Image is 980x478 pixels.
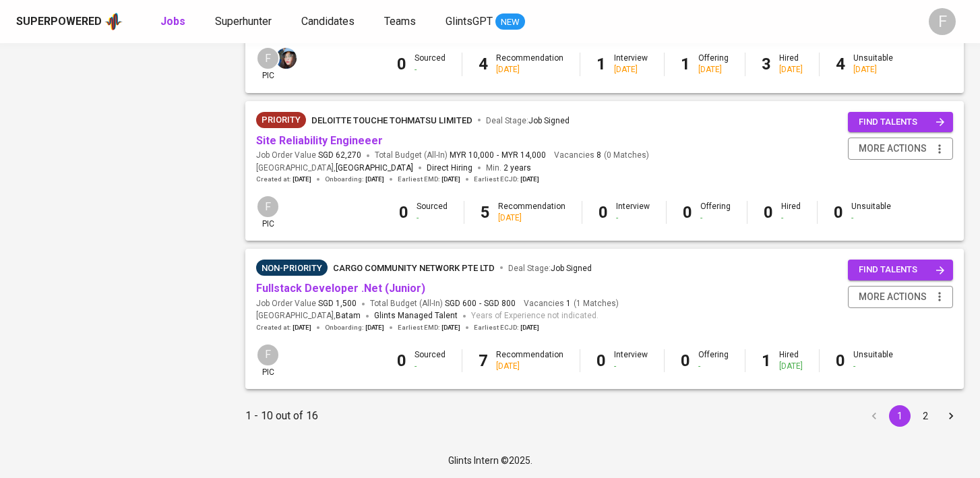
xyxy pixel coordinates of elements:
[384,15,416,28] span: Teams
[853,64,893,76] div: [DATE]
[446,13,525,30] a: GlintsGPT NEW
[859,289,927,305] span: more actions
[594,150,601,161] span: 8
[848,260,953,280] button: find talents
[524,298,619,309] span: Vacancies ( 1 Matches )
[415,64,446,76] div: -
[698,64,729,76] div: [DATE]
[256,282,425,295] a: Fullstack Developer .Net (Junior)
[374,311,458,320] span: Glints Managed Talent
[498,212,565,224] div: [DATE]
[398,175,460,184] span: Earliest EMD :
[397,55,406,73] b: 0
[779,349,803,372] div: Hired
[700,212,731,224] div: -
[441,175,460,184] span: [DATE]
[256,260,328,276] div: Sufficient Talents in Pipeline
[848,138,953,160] button: more actions
[859,115,945,130] span: find talents
[762,55,771,73] b: 3
[520,175,539,184] span: [DATE]
[375,150,546,161] span: Total Budget (All-In)
[215,15,272,28] span: Superhunter
[851,201,891,224] div: Unsuitable
[16,14,102,30] div: Superpowered
[851,212,891,224] div: -
[859,140,927,157] span: more actions
[474,175,539,184] span: Earliest ECJD :
[471,309,599,323] span: Years of Experience not indicated.
[508,264,592,273] span: Deal Stage :
[861,405,964,427] nav: pagination navigation
[427,163,472,173] span: Direct Hiring
[333,263,495,273] span: cargo community network pte ltd
[474,323,539,332] span: Earliest ECJD :
[160,13,188,30] a: Jobs
[104,11,123,32] img: app logo
[496,53,563,76] div: Recommendation
[528,116,570,125] span: Job Signed
[496,361,563,372] div: [DATE]
[256,343,280,367] div: F
[256,175,311,184] span: Created at :
[479,351,488,370] b: 7
[256,298,357,309] span: Job Order Value
[484,298,516,309] span: SGD 800
[384,13,419,30] a: Teams
[498,201,565,224] div: Recommendation
[848,112,953,133] button: find talents
[779,361,803,372] div: [DATE]
[496,64,563,76] div: [DATE]
[370,298,516,309] span: Total Budget (All-In)
[318,150,361,161] span: SGD 62,270
[681,351,690,370] b: 0
[848,286,953,308] button: more actions
[616,201,650,224] div: Interview
[256,134,383,147] a: Site Reliability Engineeer
[256,113,306,127] span: Priority
[256,150,361,161] span: Job Order Value
[836,55,845,73] b: 4
[398,323,460,332] span: Earliest EMD :
[256,343,280,378] div: pic
[160,15,185,28] b: Jobs
[596,351,606,370] b: 0
[441,323,460,332] span: [DATE]
[399,203,408,222] b: 0
[614,349,648,372] div: Interview
[318,298,357,309] span: SGD 1,500
[496,349,563,372] div: Recommendation
[479,298,481,309] span: -
[853,349,893,372] div: Unsuitable
[520,323,539,332] span: [DATE]
[614,53,648,76] div: Interview
[929,8,956,35] div: F
[415,361,446,372] div: -
[501,150,546,161] span: MYR 14,000
[683,203,692,222] b: 0
[554,150,649,161] span: Vacancies ( 0 Matches )
[551,264,592,273] span: Job Signed
[698,361,729,372] div: -
[779,53,803,76] div: Hired
[497,150,499,161] span: -
[417,201,448,224] div: Sourced
[599,203,608,222] b: 0
[700,201,731,224] div: Offering
[445,298,477,309] span: SGD 600
[853,361,893,372] div: -
[256,309,361,323] span: [GEOGRAPHIC_DATA] ,
[495,16,525,29] span: NEW
[446,15,493,28] span: GlintsGPT
[834,203,843,222] b: 0
[616,212,650,224] div: -
[215,13,274,30] a: Superhunter
[256,195,280,230] div: pic
[781,201,801,224] div: Hired
[415,349,446,372] div: Sourced
[415,53,446,76] div: Sourced
[336,309,361,323] span: Batam
[256,195,280,218] div: F
[336,162,413,175] span: [GEOGRAPHIC_DATA]
[859,262,945,278] span: find talents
